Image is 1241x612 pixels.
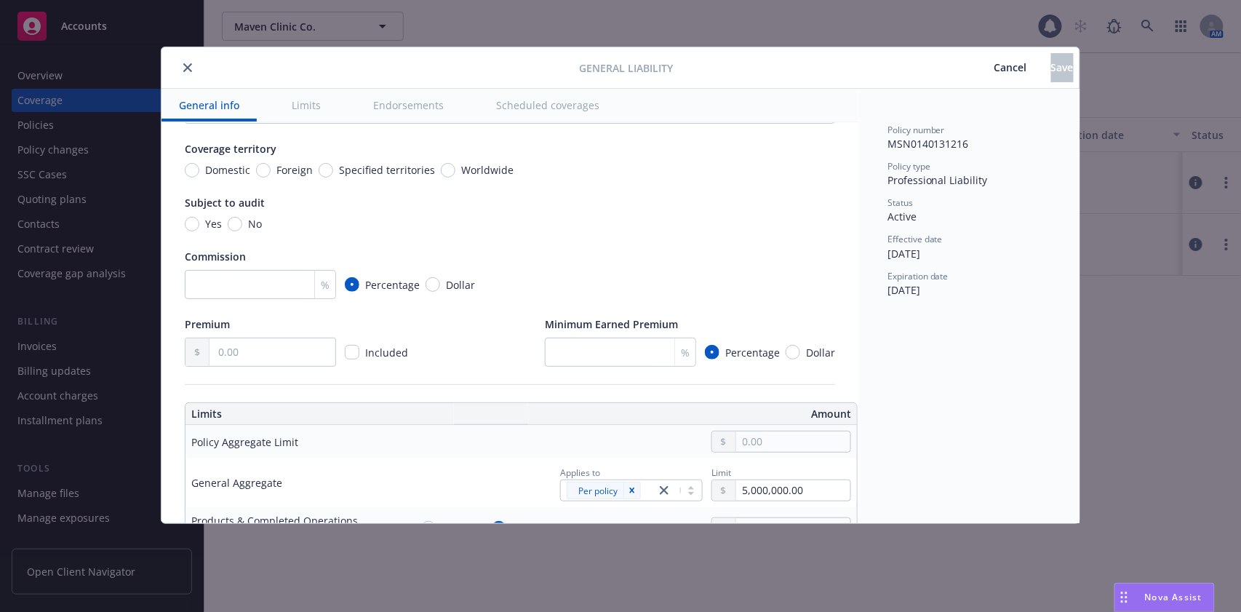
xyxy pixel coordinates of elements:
[806,345,835,360] span: Dollar
[711,466,731,479] span: Limit
[426,277,440,292] input: Dollar
[1051,60,1074,74] span: Save
[572,483,618,498] span: Per policy
[887,210,917,223] span: Active
[512,521,555,536] span: Included
[441,163,455,178] input: Worldwide
[461,162,514,178] span: Worldwide
[887,270,949,282] span: Expiration date
[786,345,800,359] input: Dollar
[179,59,196,76] button: close
[1051,53,1074,82] button: Save
[681,345,690,360] span: %
[623,482,641,499] div: Remove [object Object]
[365,346,408,359] span: Included
[887,283,920,297] span: [DATE]
[446,277,475,293] span: Dollar
[185,403,454,425] th: Limits
[736,480,850,501] input: 0.00
[887,173,988,187] span: Professional Liability
[887,124,945,136] span: Policy number
[191,475,282,490] div: General Aggregate
[339,162,435,178] span: Specified territories
[580,60,674,76] span: General Liability
[191,513,398,544] div: Products & Completed Operations Aggregate
[578,483,618,498] span: Per policy
[256,163,271,178] input: Foreign
[319,163,333,178] input: Specified territories
[276,162,313,178] span: Foreign
[736,432,850,452] input: 0.00
[185,142,276,156] span: Coverage territory
[887,196,913,209] span: Status
[736,518,850,539] input: 0.00
[560,466,600,479] span: Applies to
[492,521,506,536] input: Included
[725,345,780,360] span: Percentage
[887,233,943,245] span: Effective date
[185,217,199,231] input: Yes
[1115,584,1133,611] div: Drag to move
[185,163,199,178] input: Domestic
[274,89,338,122] button: Limits
[205,216,222,231] span: Yes
[365,277,420,293] span: Percentage
[161,89,257,122] button: General info
[421,521,436,536] input: Excluded
[321,277,330,293] span: %
[1145,591,1202,603] span: Nova Assist
[185,317,230,331] span: Premium
[442,521,486,536] span: Excluded
[479,89,617,122] button: Scheduled coverages
[1114,583,1215,612] button: Nova Assist
[210,338,335,366] input: 0.00
[558,518,597,539] button: Clear
[994,60,1027,74] span: Cancel
[545,317,678,331] span: Minimum Earned Premium
[185,250,246,263] span: Commission
[655,482,673,499] a: close
[356,89,461,122] button: Endorsements
[887,137,969,151] span: MSN0140131216
[887,247,920,261] span: [DATE]
[228,217,242,231] input: No
[345,277,359,292] input: Percentage
[970,53,1051,82] button: Cancel
[528,403,857,425] th: Amount
[191,434,298,450] div: Policy Aggregate Limit
[185,196,265,210] span: Subject to audit
[248,216,262,231] span: No
[887,160,930,172] span: Policy type
[205,162,250,178] span: Domestic
[705,345,719,359] input: Percentage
